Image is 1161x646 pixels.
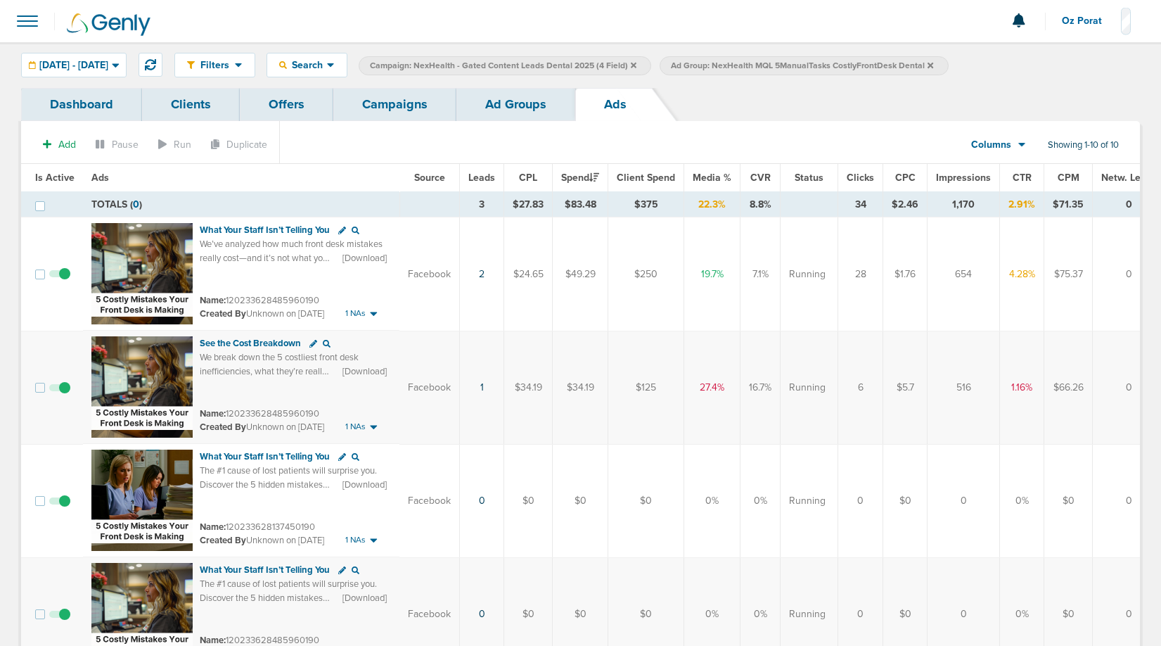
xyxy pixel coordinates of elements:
[971,138,1011,152] span: Columns
[200,535,246,546] span: Created By
[240,88,333,121] a: Offers
[1044,444,1093,557] td: $0
[200,635,226,646] span: Name:
[789,267,826,281] span: Running
[789,381,826,395] span: Running
[795,172,823,184] span: Status
[479,495,485,507] a: 0
[928,331,1000,444] td: 516
[200,465,377,518] span: The #1 cause of lost patients will surprise you. Discover the 5 hidden mistakes sabotaging your p...
[1000,331,1044,444] td: 1.16%
[617,172,675,184] span: Client Spend
[553,444,608,557] td: $0
[684,217,740,331] td: 19.7%
[200,635,319,646] small: 120233628485960190
[342,592,387,604] span: [Download]
[342,252,387,265] span: [Download]
[1044,192,1093,217] td: $71.35
[740,331,781,444] td: 16.7%
[883,217,928,331] td: $1.76
[133,198,139,210] span: 0
[928,444,1000,557] td: 0
[750,172,771,184] span: CVR
[67,13,150,36] img: Genly
[608,331,684,444] td: $125
[1058,172,1079,184] span: CPM
[342,365,387,378] span: [Download]
[456,88,575,121] a: Ad Groups
[740,217,781,331] td: 7.1%
[200,308,324,320] small: Unknown on [DATE]
[789,607,826,621] span: Running
[553,217,608,331] td: $49.29
[883,192,928,217] td: $2.46
[195,59,235,71] span: Filters
[200,295,226,306] span: Name:
[504,444,553,557] td: $0
[342,479,387,491] span: [Download]
[479,268,485,280] a: 2
[370,60,636,72] span: Campaign: NexHealth - Gated Content Leads Dental 2025 (4 Field)
[553,331,608,444] td: $34.19
[200,352,368,405] span: We break down the 5 costliest front desk inefficiencies, what they’re really costing your practic...
[1013,172,1032,184] span: CTR
[684,331,740,444] td: 27.4%
[200,534,324,547] small: Unknown on [DATE]
[91,450,193,551] img: Ad image
[39,61,108,70] span: [DATE] - [DATE]
[200,308,246,319] span: Created By
[142,88,240,121] a: Clients
[671,60,933,72] span: Ad Group: NexHealth MQL 5ManualTasks CostlyFrontDesk Dental
[838,331,883,444] td: 6
[200,408,226,419] span: Name:
[414,172,445,184] span: Source
[553,192,608,217] td: $83.48
[91,172,109,184] span: Ads
[479,608,485,620] a: 0
[838,444,883,557] td: 0
[1000,217,1044,331] td: 4.28%
[200,408,319,419] small: 120233628485960190
[1101,172,1157,184] span: Netw. Leads
[200,421,324,433] small: Unknown on [DATE]
[200,521,226,533] span: Name:
[608,444,684,557] td: $0
[608,192,684,217] td: $375
[838,217,883,331] td: 28
[1048,139,1119,151] span: Showing 1-10 of 10
[608,217,684,331] td: $250
[91,223,193,324] img: Ad image
[345,421,366,433] span: 1 NAs
[928,217,1000,331] td: 654
[200,239,383,277] span: We’ve analyzed how much front desk mistakes really cost—and it’s not what you think. Get the guid...
[684,192,740,217] td: 22.3%
[460,192,504,217] td: 3
[504,331,553,444] td: $34.19
[1044,331,1093,444] td: $66.26
[936,172,991,184] span: Impressions
[895,172,916,184] span: CPC
[399,217,460,331] td: Facebook
[883,444,928,557] td: $0
[287,59,327,71] span: Search
[35,172,75,184] span: Is Active
[693,172,731,184] span: Media %
[847,172,874,184] span: Clicks
[468,172,495,184] span: Leads
[928,192,1000,217] td: 1,170
[504,192,553,217] td: $27.83
[838,192,883,217] td: 34
[740,192,781,217] td: 8.8%
[200,338,301,349] span: See the Cost Breakdown
[480,381,484,393] a: 1
[1062,16,1112,26] span: Oz Porat
[35,134,84,155] button: Add
[200,521,315,533] small: 120233628137450190
[1044,217,1093,331] td: $75.37
[740,444,781,557] td: 0%
[575,88,655,121] a: Ads
[345,534,366,546] span: 1 NAs
[399,444,460,557] td: Facebook
[1000,192,1044,217] td: 2.91%
[83,192,399,217] td: TOTALS ( )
